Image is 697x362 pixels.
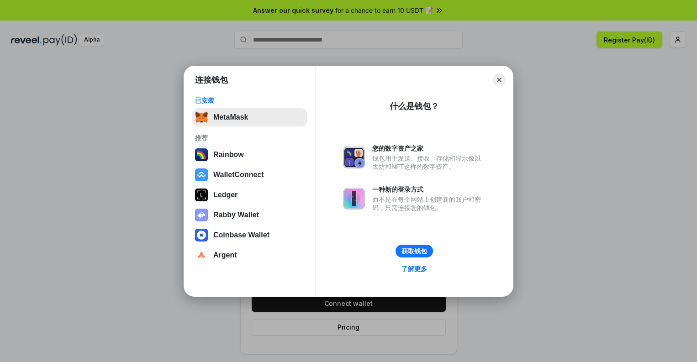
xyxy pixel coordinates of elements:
h1: 连接钱包 [195,74,228,85]
div: 推荐 [195,134,304,142]
div: MetaMask [213,113,248,121]
div: 获取钱包 [401,247,427,255]
img: svg+xml,%3Csvg%20fill%3D%22none%22%20height%3D%2233%22%20viewBox%3D%220%200%2035%2033%22%20width%... [195,111,208,124]
button: Rainbow [192,146,307,164]
div: 什么是钱包？ [390,101,439,112]
img: svg+xml,%3Csvg%20xmlns%3D%22http%3A%2F%2Fwww.w3.org%2F2000%2Fsvg%22%20width%3D%2228%22%20height%3... [195,189,208,201]
div: Rainbow [213,151,244,159]
img: svg+xml,%3Csvg%20xmlns%3D%22http%3A%2F%2Fwww.w3.org%2F2000%2Fsvg%22%20fill%3D%22none%22%20viewBox... [343,188,365,210]
img: svg+xml,%3Csvg%20width%3D%2228%22%20height%3D%2228%22%20viewBox%3D%220%200%2028%2028%22%20fill%3D... [195,249,208,262]
div: 了解更多 [401,265,427,273]
img: svg+xml,%3Csvg%20width%3D%2228%22%20height%3D%2228%22%20viewBox%3D%220%200%2028%2028%22%20fill%3D... [195,229,208,241]
button: Rabby Wallet [192,206,307,224]
div: Rabby Wallet [213,211,259,219]
button: Coinbase Wallet [192,226,307,244]
a: 了解更多 [396,263,433,275]
div: 您的数字资产之家 [372,144,486,152]
img: svg+xml,%3Csvg%20xmlns%3D%22http%3A%2F%2Fwww.w3.org%2F2000%2Fsvg%22%20fill%3D%22none%22%20viewBox... [343,147,365,168]
button: MetaMask [192,108,307,126]
button: Ledger [192,186,307,204]
button: Argent [192,246,307,264]
img: svg+xml,%3Csvg%20xmlns%3D%22http%3A%2F%2Fwww.w3.org%2F2000%2Fsvg%22%20fill%3D%22none%22%20viewBox... [195,209,208,221]
img: svg+xml,%3Csvg%20width%3D%2228%22%20height%3D%2228%22%20viewBox%3D%220%200%2028%2028%22%20fill%3D... [195,168,208,181]
div: 一种新的登录方式 [372,185,486,194]
button: Close [493,73,506,86]
div: Ledger [213,191,238,199]
div: 钱包用于发送、接收、存储和显示像以太坊和NFT这样的数字资产。 [372,154,486,171]
button: WalletConnect [192,166,307,184]
button: 获取钱包 [396,245,433,257]
img: svg+xml,%3Csvg%20width%3D%22120%22%20height%3D%22120%22%20viewBox%3D%220%200%20120%20120%22%20fil... [195,148,208,161]
div: Coinbase Wallet [213,231,269,239]
div: 已安装 [195,96,304,105]
div: 而不是在每个网站上创建新的账户和密码，只需连接您的钱包。 [372,195,486,212]
div: WalletConnect [213,171,264,179]
div: Argent [213,251,237,259]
